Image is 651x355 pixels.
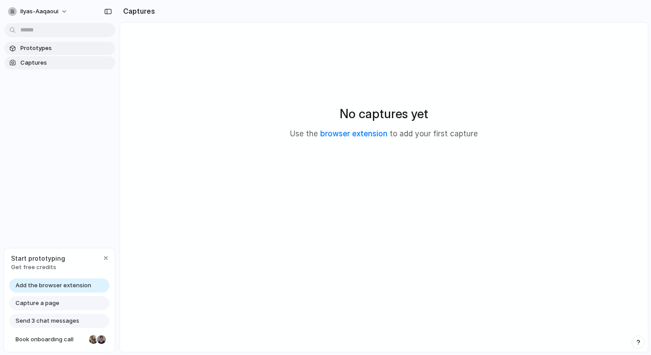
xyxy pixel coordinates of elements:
[15,335,85,344] span: Book onboarding call
[15,281,91,290] span: Add the browser extension
[15,316,79,325] span: Send 3 chat messages
[15,299,59,308] span: Capture a page
[4,42,115,55] a: Prototypes
[20,58,112,67] span: Captures
[9,332,109,347] a: Book onboarding call
[20,7,58,16] span: ilyas-aaqaoui
[320,129,387,138] a: browser extension
[88,334,99,345] div: Nicole Kubica
[11,263,65,272] span: Get free credits
[290,128,478,140] p: Use the to add your first capture
[120,6,155,16] h2: Captures
[96,334,107,345] div: Christian Iacullo
[20,44,112,53] span: Prototypes
[340,104,428,123] h2: No captures yet
[11,254,65,263] span: Start prototyping
[4,56,115,69] a: Captures
[4,4,72,19] button: ilyas-aaqaoui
